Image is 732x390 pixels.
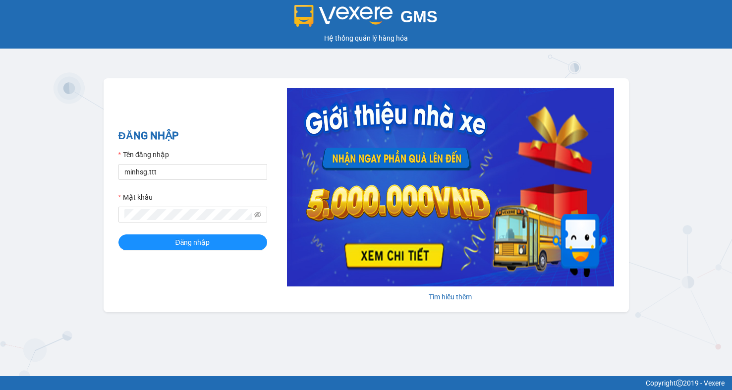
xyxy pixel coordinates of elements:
label: Mật khẩu [118,192,153,203]
span: Đăng nhập [175,237,210,248]
img: banner-0 [287,88,614,286]
a: GMS [294,15,438,23]
span: copyright [676,380,683,387]
div: Hệ thống quản lý hàng hóa [2,33,730,44]
span: GMS [400,7,438,26]
span: eye-invisible [254,211,261,218]
img: logo 2 [294,5,393,27]
div: Copyright 2019 - Vexere [7,378,725,389]
div: Tìm hiểu thêm [287,291,614,302]
button: Đăng nhập [118,234,267,250]
input: Tên đăng nhập [118,164,267,180]
h2: ĐĂNG NHẬP [118,128,267,144]
label: Tên đăng nhập [118,149,169,160]
input: Mật khẩu [124,209,252,220]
